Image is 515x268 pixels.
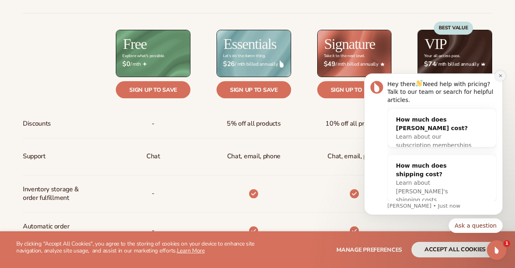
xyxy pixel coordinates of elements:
img: Signature_BG_eeb718c8-65ac-49e3-a4e5-327c6aa73146.jpg [318,30,391,77]
img: VIP_BG_199964bd-3653-43bc-8a67-789d2d7717b9.jpg [418,30,492,77]
span: / mth billed annually [324,60,385,68]
h2: Free [123,37,146,51]
span: 1 [504,240,510,247]
span: Discounts [23,116,51,131]
img: Essentials_BG_9050f826-5aa9-47d9-a362-757b82c62641.jpg [217,30,291,77]
strong: $49 [324,60,336,68]
button: accept all cookies [411,242,499,257]
iframe: Intercom live chat [487,240,506,260]
p: Chat, email, phone [227,149,281,164]
img: free_bg.png [116,30,190,77]
span: Support [23,149,46,164]
a: Sign up to save [116,81,190,98]
strong: $0 [122,60,130,68]
h2: VIP [424,37,446,51]
span: / mth billed annually [223,60,285,68]
span: 10% off all products [325,116,383,131]
span: Automatic order payments [23,219,86,243]
span: Inventory storage & order fulfillment [23,182,79,206]
a: Sign up to save [217,81,291,98]
span: 5% off all products [227,116,281,131]
h2: Signature [324,37,375,51]
img: Free_Icon_bb6e7c7e-73f8-44bd-8ed0-223ea0fc522e.png [143,62,147,66]
p: - [152,186,155,201]
a: Sign up to save [317,81,392,98]
iframe: Intercom notifications message [352,54,515,246]
span: Chat, email, phone [327,149,381,164]
img: drop.png [280,60,284,68]
div: BEST VALUE [434,22,473,35]
p: Chat [146,149,160,164]
strong: $26 [223,60,235,68]
button: Manage preferences [336,242,402,257]
p: By clicking "Accept All Cookies", you agree to the storing of cookies on your device to enhance s... [16,241,258,255]
a: Learn More [177,247,205,255]
span: - [152,223,155,238]
span: / mth [122,60,184,68]
h2: Essentials [223,37,276,51]
span: - [152,116,155,131]
span: Manage preferences [336,246,402,254]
